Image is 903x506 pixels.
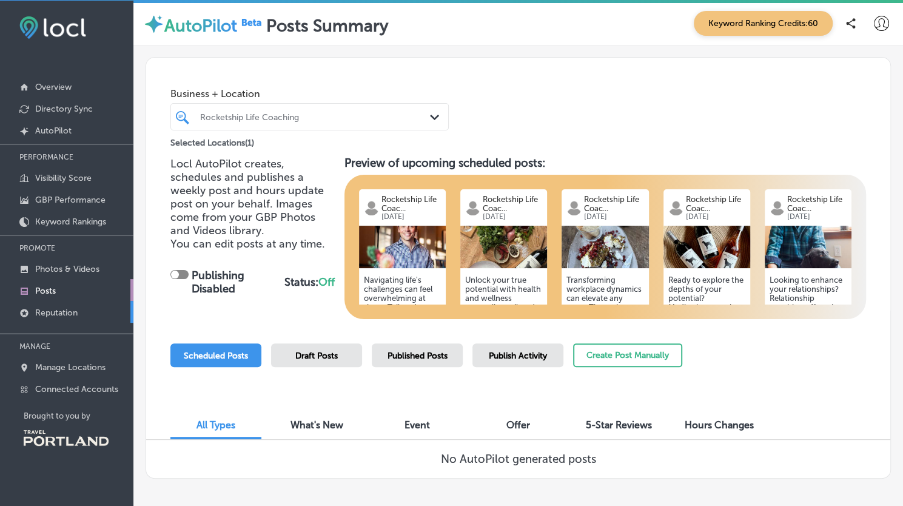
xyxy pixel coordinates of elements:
[35,126,72,136] p: AutoPilot
[318,275,335,289] span: Off
[170,157,324,237] span: Locl AutoPilot creates, schedules and publishes a weekly post and hours update post on your behal...
[586,419,652,431] span: 5-Star Reviews
[668,200,683,215] img: logo
[237,16,266,29] img: Beta
[170,237,325,251] span: You can edit posts at any time.
[584,195,643,213] p: Rocketship Life Coac...
[381,195,441,213] p: Rocketship Life Coac...
[405,419,430,431] span: Event
[170,88,449,100] span: Business + Location
[364,200,379,215] img: logo
[184,351,248,361] span: Scheduled Posts
[460,226,547,268] img: fd4e4aa5-aa70-4429-91d0-e5bcb7c9218cIMG_0691.jpg
[359,226,446,268] img: 173923982217658eac-d0c4-45aa-bae2-43ed8e8ddcda_DSC_9968.jpg
[24,411,133,420] p: Brought to you by
[196,419,235,431] span: All Types
[566,200,582,215] img: logo
[35,384,118,394] p: Connected Accounts
[506,419,530,431] span: Offer
[35,195,106,205] p: GBP Performance
[35,264,99,274] p: Photos & Videos
[344,156,866,170] h3: Preview of upcoming scheduled posts:
[489,351,547,361] span: Publish Activity
[192,269,244,295] strong: Publishing Disabled
[35,173,92,183] p: Visibility Score
[787,195,847,213] p: Rocketship Life Coac...
[24,430,109,446] img: Travel Portland
[388,351,448,361] span: Published Posts
[787,213,847,221] p: [DATE]
[663,226,750,268] img: 617aa111-b0ae-42ed-a14c-8790fe2d1a02IMG_5956.jpg
[295,351,338,361] span: Draft Posts
[381,213,441,221] p: [DATE]
[685,195,745,213] p: Rocketship Life Coac...
[266,16,388,36] label: Posts Summary
[19,16,86,39] img: fda3e92497d09a02dc62c9cd864e3231.png
[200,112,431,122] div: Rocketship Life Coaching
[35,286,56,296] p: Posts
[441,452,596,466] h3: No AutoPilot generated posts
[770,275,847,412] h5: Looking to enhance your relationships? Relationship coaching offers the tools to improve communic...
[164,16,237,36] label: AutoPilot
[483,195,542,213] p: Rocketship Life Coac...
[284,275,335,289] strong: Status:
[35,82,72,92] p: Overview
[573,343,682,367] button: Create Post Manually
[566,275,643,412] h5: Transforming workplace dynamics can elevate any team. Through corporate team building sessions, i...
[35,217,106,227] p: Keyword Rankings
[170,133,254,148] p: Selected Locations ( 1 )
[685,213,745,221] p: [DATE]
[364,275,441,412] h5: Navigating life's challenges can feel overwhelming at times. Tailored executive coaching sessions...
[584,213,643,221] p: [DATE]
[290,419,343,431] span: What's New
[685,419,754,431] span: Hours Changes
[562,226,648,268] img: b344c88d-3d6a-4db2-98b4-5c53ee038abcIMG_4803.jpg
[765,226,851,268] img: 173923982574e3a1b2-575b-4366-bc45-e1ad5f499480_DSC_9636.jpg
[465,200,480,215] img: logo
[668,275,745,412] h5: Ready to explore the depths of your potential? Meditation exercises can offer the clarity needed ...
[35,308,78,318] p: Reputation
[35,104,93,114] p: Directory Sync
[465,275,542,412] h5: Unlock your true potential with health and wellness counseling tailored for the Bend community. E...
[770,200,785,215] img: logo
[483,213,542,221] p: [DATE]
[694,11,833,36] span: Keyword Ranking Credits: 60
[35,362,106,373] p: Manage Locations
[143,13,164,35] img: autopilot-icon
